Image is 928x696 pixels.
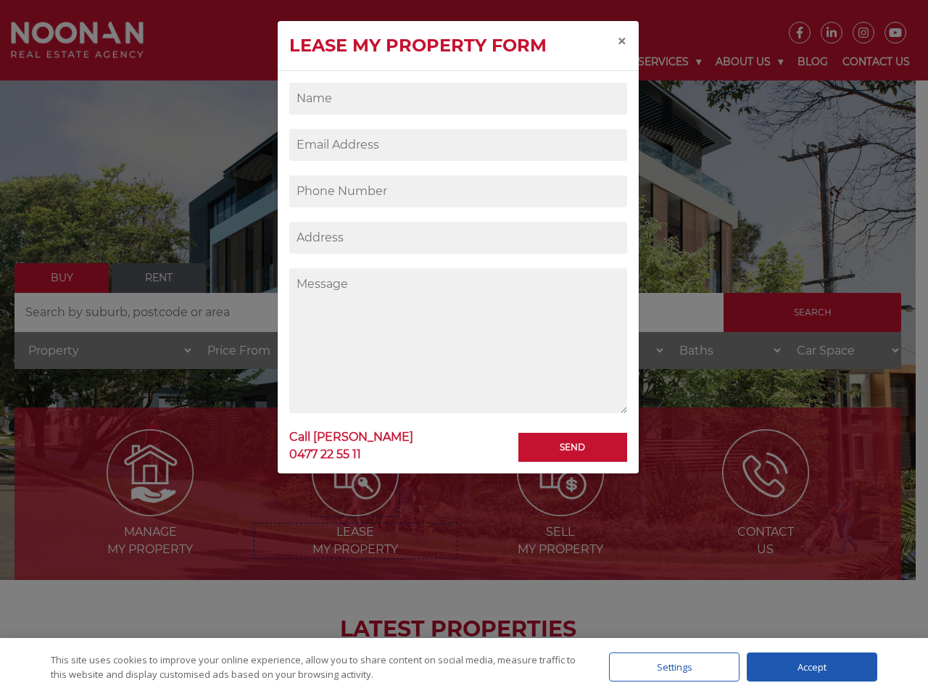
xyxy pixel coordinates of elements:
[289,175,627,207] input: Phone Number
[289,83,627,455] form: Contact form
[609,652,739,681] div: Settings
[289,33,547,59] h4: Lease my property form
[289,83,627,115] input: Name
[289,222,627,254] input: Address
[518,433,627,462] input: Send
[747,652,877,681] div: Accept
[289,129,627,161] input: Email Address
[617,30,627,51] span: ×
[605,21,639,62] button: Close
[51,652,580,681] div: This site uses cookies to improve your online experience, allow you to share content on social me...
[289,424,413,468] a: Call [PERSON_NAME]0477 22 55 11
